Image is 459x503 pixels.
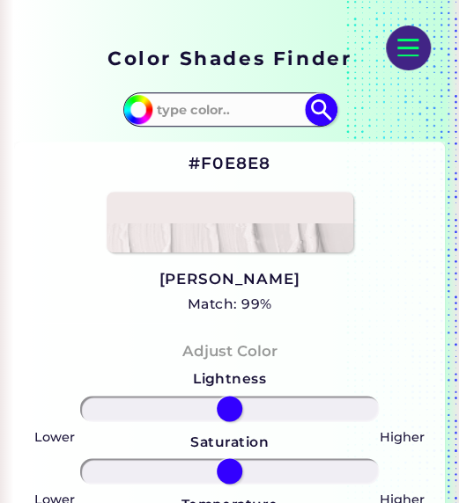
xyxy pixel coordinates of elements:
img: icon search [305,93,337,126]
p: Higher [380,426,425,447]
h5: Match: 99% [159,293,300,316]
h4: Adjust Color [182,339,278,364]
strong: Lightness [193,370,266,387]
input: type color.. [151,95,309,124]
p: Lower [34,426,75,447]
h2: #F0E8E8 [188,152,270,175]
h3: [PERSON_NAME] [159,269,300,290]
h1: Color Shades Finder [107,45,352,71]
a: [PERSON_NAME] Match: 99% [159,266,300,317]
img: paint_stamp_2_half.png [107,192,353,252]
strong: Saturation [190,433,269,449]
